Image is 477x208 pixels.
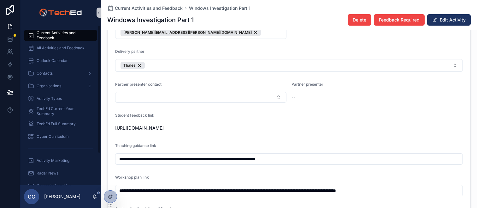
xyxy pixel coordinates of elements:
span: [URL][DOMAIN_NAME] [115,125,463,131]
button: Select Button [115,92,286,103]
button: Edit Activity [427,14,471,26]
span: Student feedback link [115,113,154,118]
span: Partner presenter [291,82,323,87]
span: Activity Marketing [37,158,69,163]
span: Contacts [37,71,53,76]
span: Teaching guidance link [115,143,156,148]
span: -- [291,94,295,100]
button: Feedback Required [374,14,425,26]
span: Radar News [37,171,58,176]
a: TechEd Current Year Summary [24,106,97,117]
a: All Activities and Feedback [24,42,97,54]
p: [PERSON_NAME] [44,193,80,200]
span: Current Activities and Feedback [37,30,91,40]
span: All Activities and Feedback [37,46,85,51]
span: Delivery partner [115,49,144,54]
span: Partner presenter contact [115,82,162,87]
span: TechEd Current Year Summary [37,106,91,116]
span: Thales [123,63,136,68]
button: Unselect 21 [121,62,145,69]
div: scrollable content [20,25,101,185]
span: Organisations [37,83,61,89]
span: [PERSON_NAME][EMAIL_ADDRESS][PERSON_NAME][DOMAIN_NAME] [123,30,252,35]
button: Select Button [115,59,463,72]
span: Generate from idea [37,183,71,188]
button: Delete [348,14,371,26]
span: Current Activities and Feedback [115,5,183,11]
a: Activity Types [24,93,97,104]
span: Feedback Required [379,17,420,23]
a: Outlook Calendar [24,55,97,66]
span: Workshop plan link [115,175,149,180]
a: Windows Investigation Part 1 [189,5,250,11]
a: Radar News [24,168,97,179]
a: TechEd Full Summary [24,118,97,130]
a: Activity Marketing [24,155,97,166]
span: Outlook Calendar [37,58,68,63]
button: Unselect 414 [121,29,261,36]
span: GG [28,193,35,200]
a: Cyber Curriculum [24,131,97,142]
a: Current Activities and Feedback [24,30,97,41]
a: Contacts [24,68,97,79]
span: Cyber Curriculum [37,134,69,139]
a: Generate from idea [24,180,97,192]
h1: Windows Investigation Part 1 [107,15,194,24]
a: Organisations [24,80,97,92]
span: Activity Types [37,96,62,101]
a: Current Activities and Feedback [107,5,183,11]
span: Delete [353,17,366,23]
span: TechEd Full Summary [37,121,76,126]
img: App logo [39,8,82,18]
